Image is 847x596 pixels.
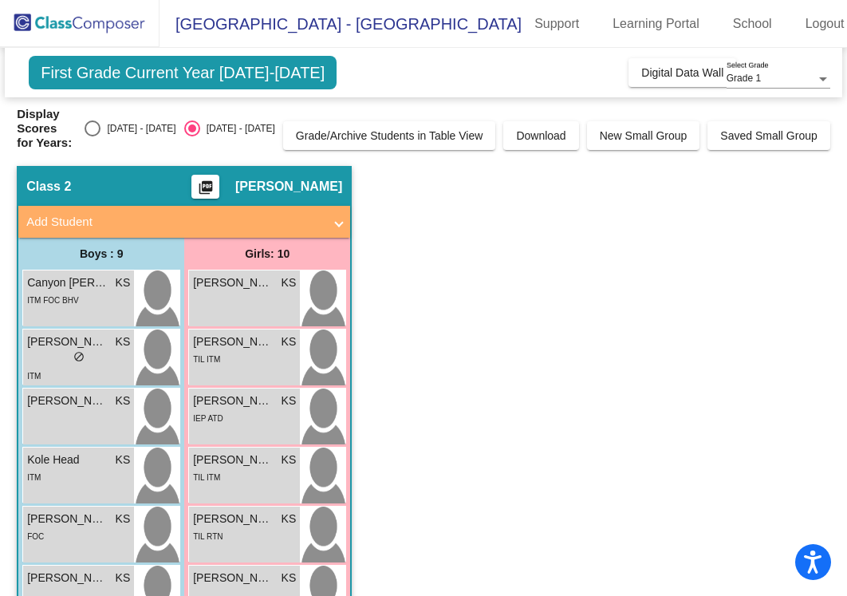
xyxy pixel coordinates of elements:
[235,179,342,195] span: [PERSON_NAME]
[522,11,592,37] a: Support
[503,121,578,150] button: Download
[600,129,687,142] span: New Small Group
[282,274,297,291] span: KS
[193,334,273,350] span: [PERSON_NAME]
[27,570,107,586] span: [PERSON_NAME]
[184,238,350,270] div: Girls: 10
[193,414,223,423] span: IEP ATD
[193,473,220,482] span: TIL ITM
[27,532,44,541] span: FOC
[27,334,107,350] span: [PERSON_NAME]
[18,238,184,270] div: Boys : 9
[116,334,131,350] span: KS
[628,58,736,87] button: Digital Data Wall
[27,393,107,409] span: [PERSON_NAME]
[296,129,483,142] span: Grade/Archive Students in Table View
[720,11,785,37] a: School
[27,473,41,482] span: ITM
[29,56,337,89] span: First Grade Current Year [DATE]-[DATE]
[193,511,273,527] span: [PERSON_NAME]
[282,511,297,527] span: KS
[18,206,350,238] mat-expansion-panel-header: Add Student
[85,120,274,136] mat-radio-group: Select an option
[116,452,131,468] span: KS
[282,393,297,409] span: KS
[282,334,297,350] span: KS
[116,393,131,409] span: KS
[282,452,297,468] span: KS
[193,355,220,364] span: TIL ITM
[196,180,215,202] mat-icon: picture_as_pdf
[707,121,829,150] button: Saved Small Group
[27,372,41,381] span: ITM
[73,351,85,362] span: do_not_disturb_alt
[26,213,323,231] mat-panel-title: Add Student
[100,121,175,136] div: [DATE] - [DATE]
[116,511,131,527] span: KS
[27,511,107,527] span: [PERSON_NAME]
[600,11,712,37] a: Learning Portal
[27,274,107,291] span: Canyon [PERSON_NAME]
[720,129,817,142] span: Saved Small Group
[116,274,131,291] span: KS
[191,175,219,199] button: Print Students Details
[727,73,761,84] span: Grade 1
[193,274,273,291] span: [PERSON_NAME]
[282,570,297,586] span: KS
[193,452,273,468] span: [PERSON_NAME]
[193,570,273,586] span: [PERSON_NAME]
[283,121,496,150] button: Grade/Archive Students in Table View
[641,66,723,79] span: Digital Data Wall
[27,296,78,305] span: ITM FOC BHV
[17,107,73,150] span: Display Scores for Years:
[26,179,71,195] span: Class 2
[200,121,275,136] div: [DATE] - [DATE]
[193,532,223,541] span: TIL RTN
[193,393,273,409] span: [PERSON_NAME]
[27,452,107,468] span: Kole Head
[587,121,700,150] button: New Small Group
[160,11,522,37] span: [GEOGRAPHIC_DATA] - [GEOGRAPHIC_DATA]
[516,129,565,142] span: Download
[116,570,131,586] span: KS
